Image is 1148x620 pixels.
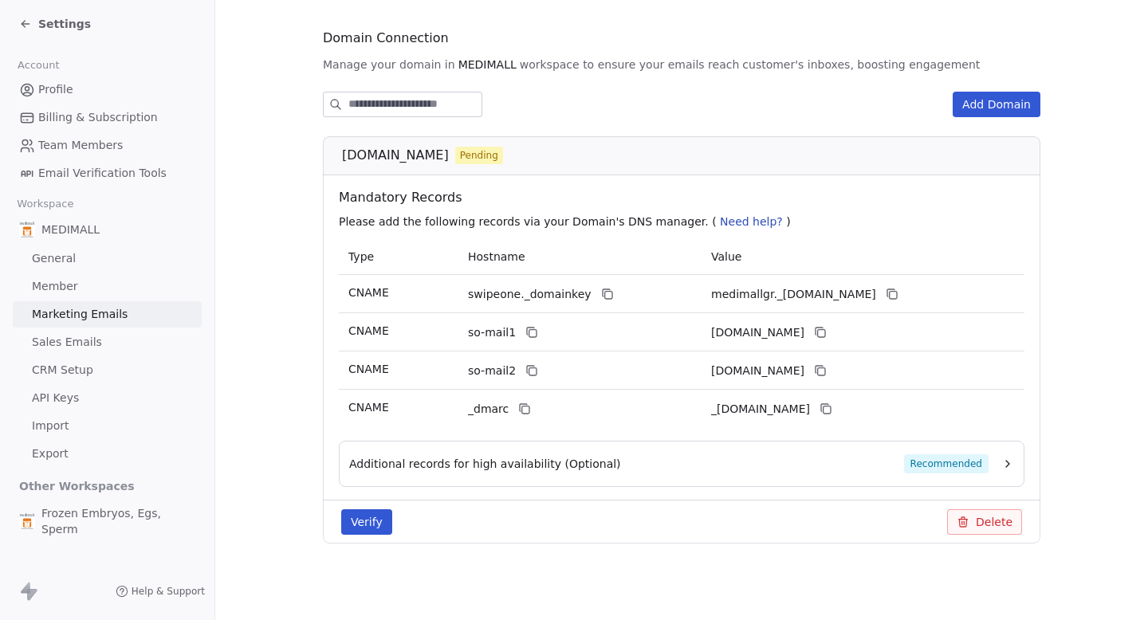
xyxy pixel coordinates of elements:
span: Value [711,250,741,263]
span: workspace to ensure your emails reach [520,57,740,73]
a: Export [13,441,202,467]
span: CNAME [348,324,389,337]
span: customer's inboxes, boosting engagement [742,57,980,73]
a: Help & Support [116,585,205,598]
span: Sales Emails [32,334,102,351]
p: Please add the following records via your Domain's DNS manager. ( ) [339,214,1031,230]
span: General [32,250,76,267]
span: so-mail1 [468,324,516,341]
a: General [13,245,202,272]
span: API Keys [32,390,79,406]
span: medimallgr1.swipeone.email [711,324,804,341]
span: Mandatory Records [339,188,1031,207]
a: Sales Emails [13,329,202,355]
span: medimallgr._domainkey.swipeone.email [711,286,876,303]
span: Email Verification Tools [38,165,167,182]
span: CNAME [348,286,389,299]
span: Manage your domain in [323,57,455,73]
span: [DOMAIN_NAME] [342,146,449,165]
span: Need help? [720,215,783,228]
a: Settings [19,16,91,32]
span: Other Workspaces [13,473,141,499]
span: CNAME [348,401,389,414]
span: CNAME [348,363,389,375]
span: Team Members [38,137,123,154]
a: CRM Setup [13,357,202,383]
span: Hostname [468,250,525,263]
span: Member [32,278,78,295]
span: Workspace [10,192,81,216]
a: Profile [13,77,202,103]
span: Account [10,53,66,77]
span: Import [32,418,69,434]
a: Email Verification Tools [13,160,202,186]
p: Type [348,249,449,265]
span: Pending [460,148,498,163]
a: Team Members [13,132,202,159]
span: Marketing Emails [32,306,128,323]
a: Member [13,273,202,300]
button: Verify [341,509,392,535]
span: Export [32,445,69,462]
a: Import [13,413,202,439]
span: Profile [38,81,73,98]
img: Medimall%20logo%20(2).1.jpg [19,513,35,529]
span: so-mail2 [468,363,516,379]
span: Billing & Subscription [38,109,158,126]
span: Additional records for high availability (Optional) [349,456,621,472]
span: _dmarc [468,401,509,418]
span: Domain Connection [323,29,449,48]
span: Recommended [904,454,989,473]
span: _dmarc.swipeone.email [711,401,810,418]
span: swipeone._domainkey [468,286,592,303]
button: Additional records for high availability (Optional)Recommended [349,454,1014,473]
a: Marketing Emails [13,301,202,328]
span: MEDIMALL [458,57,517,73]
span: Frozen Embryos, Egs, Sperm [41,505,195,537]
a: API Keys [13,385,202,411]
span: CRM Setup [32,362,93,379]
button: Delete [947,509,1022,535]
a: Billing & Subscription [13,104,202,131]
span: Settings [38,16,91,32]
span: medimallgr2.swipeone.email [711,363,804,379]
span: MEDIMALL [41,222,100,237]
button: Add Domain [953,92,1040,117]
img: Medimall%20logo%20(2).1.jpg [19,222,35,237]
span: Help & Support [132,585,205,598]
